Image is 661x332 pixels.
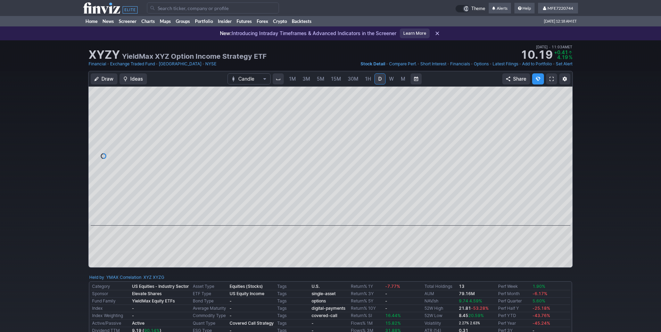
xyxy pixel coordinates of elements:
b: 79.16M [459,291,475,296]
td: Perf Half Y [497,305,531,312]
b: options [312,298,326,303]
button: Share [502,73,530,84]
a: Maps [157,16,173,26]
td: Asset Type [191,283,228,290]
div: : [89,274,118,281]
span: [DATE] 11:03AM ET [536,44,572,50]
b: U.S. [312,284,320,289]
td: Perf Week [497,283,531,290]
td: Perf Month [497,290,531,298]
td: Return% SI [349,312,384,319]
a: Correlation [120,275,141,280]
span: Compare Perf. [389,61,416,66]
a: Forex [254,16,271,26]
td: Tags [276,290,310,298]
a: Charts [139,16,157,26]
a: Screener [116,16,139,26]
td: ETF Type [191,290,228,298]
a: Home [83,16,100,26]
td: Index Weighting [91,312,131,319]
span: 15M [331,76,341,82]
td: 52W Low [423,312,457,319]
b: - [230,313,232,318]
td: Flows% 1M [349,319,384,327]
a: 5M [314,73,328,84]
a: Set Alert [556,60,572,67]
span: 3M [303,76,310,82]
td: Quant Type [191,319,228,327]
span: M [401,76,405,82]
span: -43.76% [532,313,550,318]
span: Ideas [130,75,143,82]
a: M [397,73,408,84]
span: -53.28% [471,306,489,311]
span: • [202,60,205,67]
a: NYSE [205,60,216,67]
a: MFE7220744 [538,3,578,14]
b: - [385,298,387,303]
td: Return% 10Y [349,305,384,312]
span: 4.59% [469,298,482,303]
span: 9.74 [459,298,468,303]
a: Stock Detail [361,60,385,67]
b: US Equities - Industry Sector [132,284,189,289]
a: Learn More [400,29,430,38]
td: 52W High [423,305,457,312]
span: • [156,60,158,67]
b: Active [132,321,144,326]
a: 1H [362,73,374,84]
button: Explore new features [532,73,544,84]
b: - [230,306,232,311]
span: Latest Filings [493,61,518,66]
a: Financials [450,60,470,67]
a: Crypto [271,16,289,26]
td: Index [91,305,131,312]
b: - [132,313,134,318]
b: - [385,291,387,296]
td: Return% 1Y [349,283,384,290]
span: -6.17% [532,291,547,296]
a: single-asset [312,291,336,296]
a: Help [514,3,535,14]
div: | : [118,274,164,281]
td: Perf YTD [497,312,531,319]
b: - [132,306,134,311]
span: -7.77% [385,284,400,289]
span: • [447,60,449,67]
td: Volatility [423,319,457,327]
b: 13 [459,284,464,289]
span: • [519,60,521,67]
span: • [107,60,109,67]
b: 21.81 [459,306,489,311]
a: Fullscreen [546,73,557,84]
a: 15M [328,73,344,84]
a: Add to Portfolio [522,60,552,67]
span: 30M [348,76,358,82]
span: • [549,45,551,49]
span: 16.44% [385,313,401,318]
button: Ideas [119,73,147,84]
td: Return% 5Y [349,298,384,305]
a: Held by [89,275,104,280]
a: W [386,73,397,84]
span: [DATE] 12:18 AM ET [544,16,577,26]
strong: 10.19 [520,49,553,60]
a: Backtests [289,16,314,26]
td: Tags [276,319,310,327]
a: 30M [345,73,362,84]
button: Range [411,73,422,84]
a: Short Interest [420,60,446,67]
b: 8.45 [459,313,484,318]
td: Active/Passive [91,319,131,327]
a: D [374,73,386,84]
td: Average Maturity [191,305,228,312]
span: 4.19 [557,54,568,60]
h2: YieldMax XYZ Option Income Strategy ETF [122,51,267,61]
b: Covered Call Strategy [230,321,274,326]
td: Tags [276,305,310,312]
b: digital-payments [312,306,345,311]
span: 1.90% [532,284,545,289]
span: • [489,60,492,67]
span: Candle [238,75,260,82]
td: NAV/sh [423,298,457,305]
